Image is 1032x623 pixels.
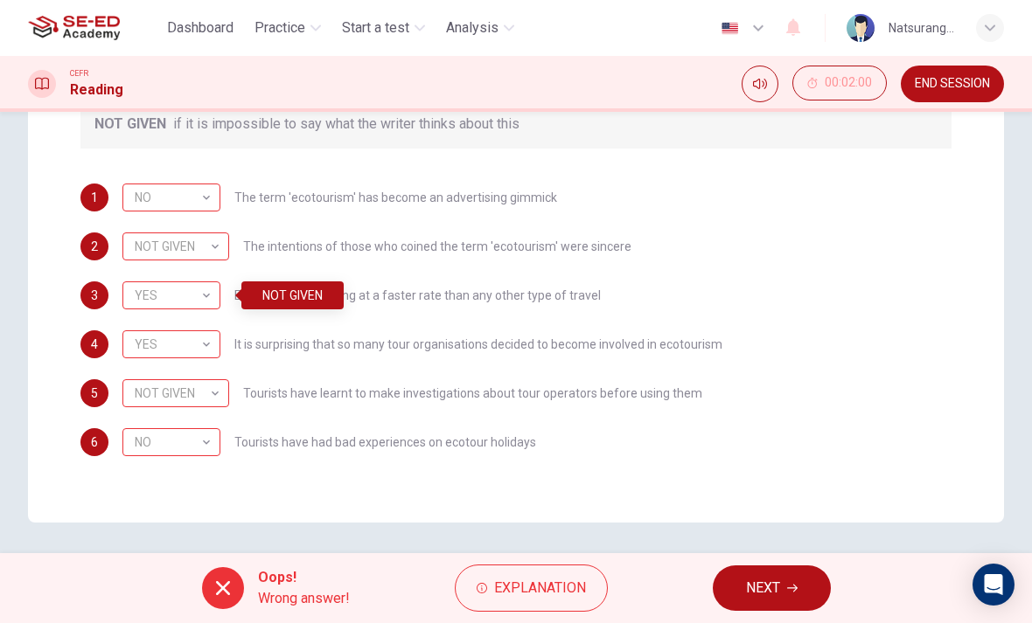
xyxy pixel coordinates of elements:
[70,80,123,100] h1: Reading
[746,576,780,600] span: NEXT
[28,10,160,45] a: SE-ED Academy logo
[91,289,98,301] span: 3
[122,222,223,272] div: NOT GIVEN
[91,387,98,399] span: 5
[122,428,220,456] div: NOT GIVEN
[792,66,887,100] button: 00:02:00
[234,436,536,448] span: Tourists have had bad experiences on ecotour holidays
[915,77,990,91] span: END SESSION
[70,67,88,80] span: CEFR
[234,289,601,301] span: Ecotourism is growing at a faster rate than any other type of travel
[122,183,220,211] div: YES
[122,369,223,419] div: NOT GIVEN
[122,330,220,358] div: NO
[439,12,521,44] button: Analysis
[94,114,166,135] span: NOT GIVEN
[122,281,220,309] div: NOT GIVEN
[160,12,241,44] button: Dashboard
[122,418,214,467] div: NO
[243,387,702,399] span: Tourists have learnt to make investigations about tour operators before using them
[719,22,741,35] img: en
[28,10,120,45] img: SE-ED Academy logo
[234,191,557,204] span: The term 'ecotourism' has become an advertising gimmick
[122,232,229,260] div: YES
[973,564,1015,606] div: Open Intercom Messenger
[335,12,432,44] button: Start a test
[494,576,586,600] span: Explanation
[91,240,98,253] span: 2
[713,565,831,611] button: NEXT
[446,17,499,38] span: Analysis
[792,66,887,102] div: Hide
[889,17,955,38] div: Natsurang Seingampong
[122,173,214,223] div: NO
[243,240,631,253] span: The intentions of those who coined the term 'ecotourism' were sincere
[122,379,229,407] div: NO
[234,338,722,350] span: It is surprising that so many tour organisations decided to become involved in ecotourism
[258,588,350,609] span: Wrong answer!
[455,564,608,612] button: Explanation
[167,17,234,38] span: Dashboard
[825,76,872,90] span: 00:02:00
[122,271,214,321] div: YES
[241,281,344,309] div: NOT GIVEN
[248,12,328,44] button: Practice
[122,320,214,370] div: YES
[258,567,350,588] span: Oops!
[847,14,875,42] img: Profile picture
[742,66,778,102] div: Mute
[255,17,305,38] span: Practice
[91,191,98,204] span: 1
[901,66,1004,102] button: END SESSION
[91,338,98,350] span: 4
[173,114,519,135] span: if it is impossible to say what the writer thinks about this
[342,17,409,38] span: Start a test
[91,436,98,448] span: 6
